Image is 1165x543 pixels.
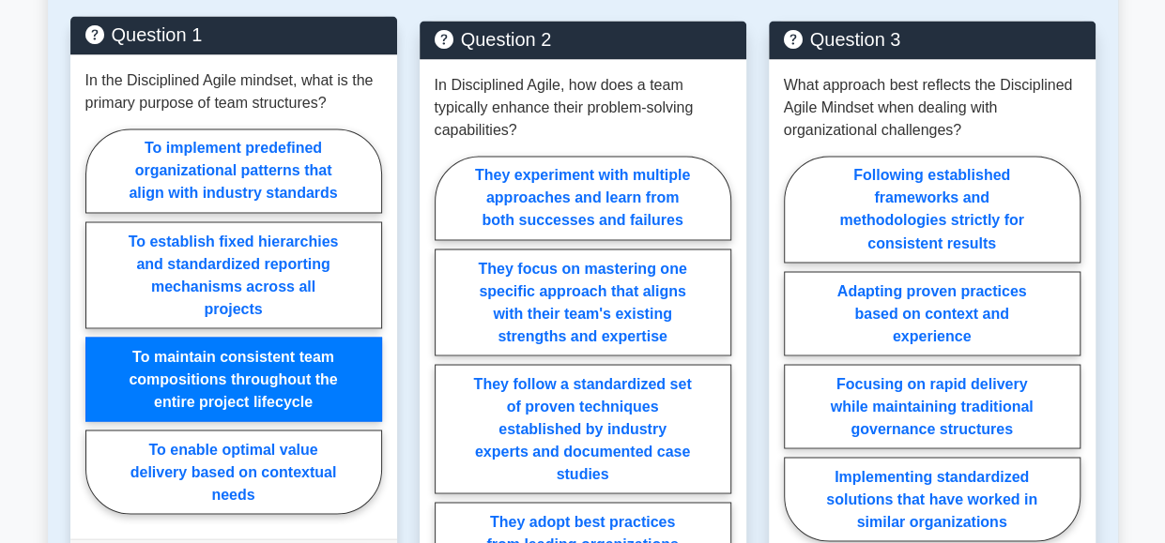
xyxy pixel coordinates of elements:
h5: Question 3 [784,28,1081,51]
label: Following established frameworks and methodologies strictly for consistent results [784,156,1081,263]
label: They follow a standardized set of proven techniques established by industry experts and documente... [435,364,731,493]
h5: Question 1 [85,23,382,46]
label: Adapting proven practices based on context and experience [784,271,1081,355]
label: To enable optimal value delivery based on contextual needs [85,430,382,514]
h5: Question 2 [435,28,731,51]
label: They experiment with multiple approaches and learn from both successes and failures [435,156,731,240]
label: Focusing on rapid delivery while maintaining traditional governance structures [784,364,1081,448]
p: In the Disciplined Agile mindset, what is the primary purpose of team structures? [85,69,382,114]
label: To maintain consistent team compositions throughout the entire project lifecycle [85,337,382,421]
label: They focus on mastering one specific approach that aligns with their team's existing strengths an... [435,249,731,355]
p: In Disciplined Agile, how does a team typically enhance their problem-solving capabilities? [435,74,731,142]
label: Implementing standardized solutions that have worked in similar organizations [784,457,1081,541]
label: To implement predefined organizational patterns that align with industry standards [85,128,382,213]
label: To establish fixed hierarchies and standardized reporting mechanisms across all projects [85,221,382,328]
p: What approach best reflects the Disciplined Agile Mindset when dealing with organizational challe... [784,74,1081,142]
